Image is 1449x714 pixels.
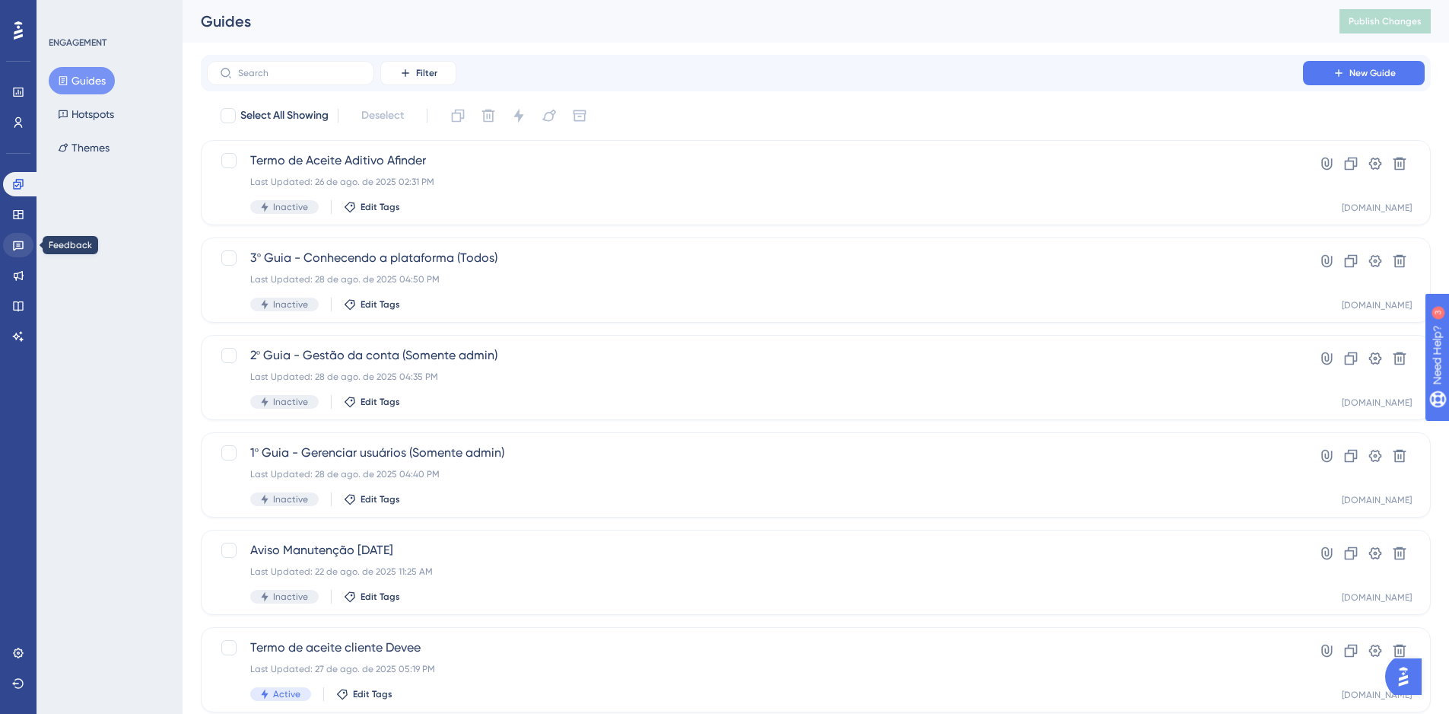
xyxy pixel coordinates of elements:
button: Edit Tags [344,591,400,603]
button: Edit Tags [344,493,400,505]
button: Edit Tags [344,298,400,311]
button: Hotspots [49,100,123,128]
span: Edit Tags [361,591,400,603]
span: 2º Guia - Gestão da conta (Somente admin) [250,346,1260,365]
div: 3 [106,8,110,20]
span: 1º Guia - Gerenciar usuários (Somente admin) [250,444,1260,462]
span: Termo de aceite cliente Devee [250,639,1260,657]
button: Themes [49,134,119,161]
span: Publish Changes [1349,15,1422,27]
span: Filter [416,67,437,79]
button: Deselect [348,102,418,129]
div: Last Updated: 28 de ago. de 2025 04:35 PM [250,371,1260,383]
span: Edit Tags [361,201,400,213]
button: Edit Tags [344,396,400,408]
div: [DOMAIN_NAME] [1342,299,1412,311]
span: Edit Tags [361,298,400,311]
iframe: UserGuiding AI Assistant Launcher [1385,654,1431,700]
span: Edit Tags [353,688,392,700]
div: Last Updated: 26 de ago. de 2025 02:31 PM [250,176,1260,188]
span: Select All Showing [240,107,329,125]
span: Inactive [273,298,308,311]
div: Last Updated: 28 de ago. de 2025 04:50 PM [250,273,1260,285]
div: [DOMAIN_NAME] [1342,397,1412,409]
span: Inactive [273,591,308,603]
div: Last Updated: 28 de ago. de 2025 04:40 PM [250,468,1260,480]
input: Search [238,68,361,78]
span: Aviso Manutenção [DATE] [250,541,1260,559]
div: Guides [201,11,1301,32]
span: Deselect [361,107,404,125]
span: Edit Tags [361,396,400,408]
button: Edit Tags [344,201,400,213]
span: Edit Tags [361,493,400,505]
button: Filter [380,61,456,85]
div: ENGAGEMENT [49,37,106,49]
span: 3º Guia - Conhecendo a plataforma (Todos) [250,249,1260,267]
button: Edit Tags [336,688,392,700]
div: [DOMAIN_NAME] [1342,202,1412,214]
button: Guides [49,67,115,94]
div: Last Updated: 22 de ago. de 2025 11:25 AM [250,566,1260,578]
div: [DOMAIN_NAME] [1342,689,1412,701]
span: Termo de Aceite Aditivo Afinder [250,151,1260,170]
span: Inactive [273,396,308,408]
button: Publish Changes [1339,9,1431,33]
div: [DOMAIN_NAME] [1342,591,1412,604]
div: [DOMAIN_NAME] [1342,494,1412,506]
span: Active [273,688,300,700]
div: Last Updated: 27 de ago. de 2025 05:19 PM [250,663,1260,675]
button: New Guide [1303,61,1425,85]
span: New Guide [1349,67,1396,79]
span: Inactive [273,493,308,505]
span: Need Help? [36,4,95,22]
span: Inactive [273,201,308,213]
